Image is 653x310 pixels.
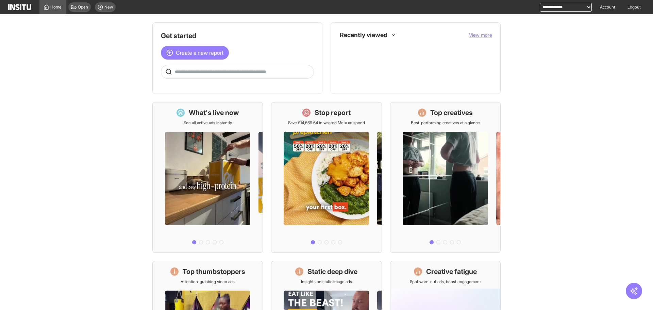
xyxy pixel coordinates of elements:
span: Home [50,4,62,10]
a: What's live nowSee all active ads instantly [152,102,263,253]
p: Insights on static image ads [301,279,352,284]
p: Attention-grabbing video ads [181,279,235,284]
button: Create a new report [161,46,229,60]
span: Placements [354,46,375,51]
span: Placements [354,46,487,51]
h1: Get started [161,31,314,40]
h1: What's live now [189,108,239,117]
span: Open [78,4,88,10]
button: View more [469,32,492,38]
a: Stop reportSave £14,669.64 in wasted Meta ad spend [271,102,382,253]
span: Top 10 Unique Creatives [Beta] [354,76,487,81]
p: Save £14,669.64 in wasted Meta ad spend [288,120,365,126]
img: Logo [8,4,31,10]
p: See all active ads instantly [184,120,232,126]
span: Top 10 Unique Creatives [Beta] [354,76,417,81]
h1: Top thumbstoppers [183,267,245,276]
div: Insights [342,45,350,53]
span: Create a new report [176,49,223,57]
div: Insights [342,75,350,83]
p: Best-performing creatives at a glance [411,120,480,126]
h1: Top creatives [430,108,473,117]
span: Static Deep Dive [354,61,487,66]
span: New [104,4,113,10]
span: Static Deep Dive [354,61,384,66]
h1: Stop report [315,108,351,117]
a: Top creativesBest-performing creatives at a glance [390,102,501,253]
h1: Static deep dive [307,267,357,276]
div: Insights [342,60,350,68]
